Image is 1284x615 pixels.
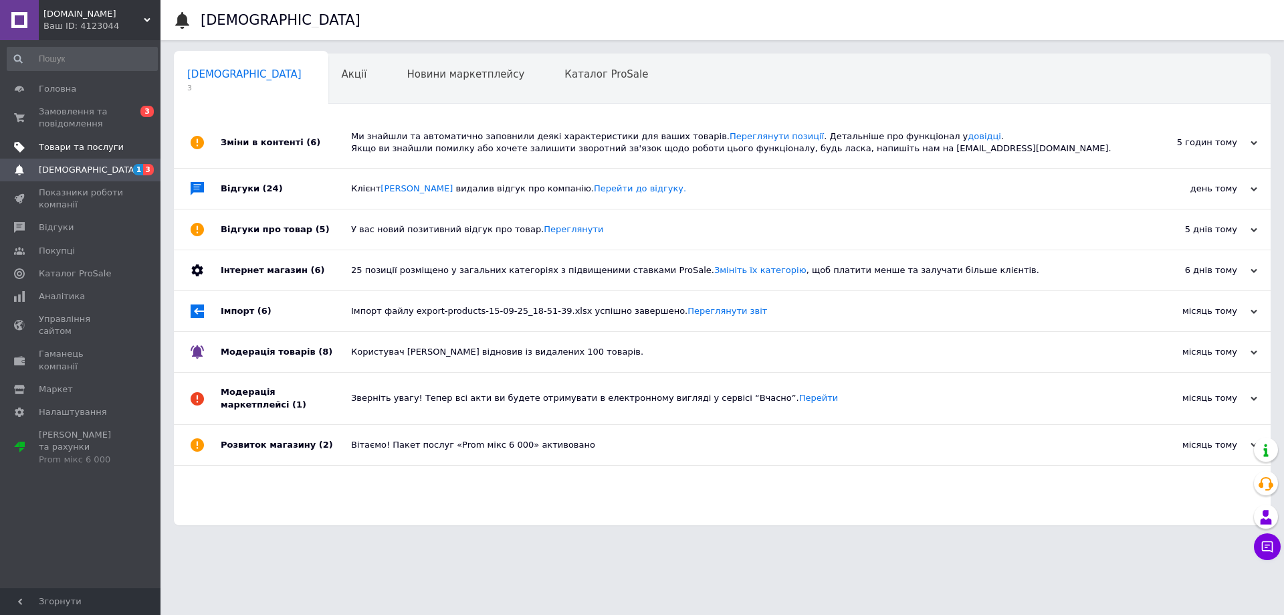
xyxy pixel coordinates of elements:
[1123,346,1257,358] div: місяць тому
[221,117,351,168] div: Зміни в контенті
[39,187,124,211] span: Показники роботи компанії
[39,83,76,95] span: Головна
[39,245,75,257] span: Покупці
[544,224,603,234] a: Переглянути
[187,68,302,80] span: [DEMOGRAPHIC_DATA]
[456,183,687,193] span: видалив відгук про компанію.
[594,183,686,193] a: Перейти до відгуку.
[319,440,333,450] span: (2)
[7,47,158,71] input: Пошук
[407,68,524,80] span: Новини маркетплейсу
[201,12,360,28] h1: [DEMOGRAPHIC_DATA]
[1123,137,1257,149] div: 5 годин тому
[39,348,124,372] span: Гаманець компанії
[381,183,453,193] a: [PERSON_NAME]
[730,131,824,141] a: Переглянути позиції
[133,164,144,175] span: 1
[351,130,1123,155] div: Ми знайшли та автоматично заповнили деякі характеристики для ваших товарів. . Детальніше про функ...
[39,290,85,302] span: Аналітика
[1123,264,1257,276] div: 6 днів тому
[221,425,351,465] div: Розвиток магазину
[187,83,302,93] span: 3
[263,183,283,193] span: (24)
[351,392,1123,404] div: Зверніть увагу! Тепер всі акти ви будете отримувати в електронному вигляді у сервісі “Вчасно”.
[316,224,330,234] span: (5)
[43,8,144,20] span: Feller.Bike
[221,209,351,250] div: Відгуки про товар
[351,305,1123,317] div: Імпорт файлу export-products-15-09-25_18-51-39.xlsx успішно завершено.
[1123,224,1257,236] div: 5 днів тому
[292,400,306,410] span: (1)
[39,383,73,396] span: Маркет
[687,306,767,316] a: Переглянути звіт
[39,454,124,466] div: Prom мікс 6 000
[1123,305,1257,317] div: місяць тому
[39,429,124,466] span: [PERSON_NAME] та рахунки
[39,406,107,418] span: Налаштування
[306,137,320,147] span: (6)
[564,68,648,80] span: Каталог ProSale
[140,106,154,117] span: 3
[257,306,272,316] span: (6)
[221,169,351,209] div: Відгуки
[968,131,1001,141] a: довідці
[714,265,807,275] a: Змініть їх категорію
[351,346,1123,358] div: Користувач [PERSON_NAME] відновив із видалених 100 товарів.
[351,224,1123,236] div: У вас новий позитивний відгук про товар.
[318,347,332,357] span: (8)
[1254,533,1281,560] button: Чат з покупцем
[221,332,351,372] div: Модерація товарів
[799,393,839,403] a: Перейти
[351,264,1123,276] div: 25 позиції розміщено у загальних категоріях з підвищеними ставками ProSale. , щоб платити менше т...
[221,250,351,290] div: Інтернет магазин
[39,313,124,337] span: Управління сайтом
[1123,439,1257,451] div: місяць тому
[43,20,160,32] div: Ваш ID: 4123044
[39,141,124,153] span: Товари та послуги
[1123,392,1257,404] div: місяць тому
[39,164,138,176] span: [DEMOGRAPHIC_DATA]
[351,183,686,193] span: Клієнт
[342,68,367,80] span: Акції
[310,265,324,275] span: (6)
[39,222,74,234] span: Відгуки
[351,439,1123,451] div: Вітаємо! Пакет послуг «Prom мікс 6 000» активовано
[39,268,111,280] span: Каталог ProSale
[39,106,124,130] span: Замовлення та повідомлення
[221,373,351,424] div: Модерація маркетплейсі
[143,164,154,175] span: 3
[221,291,351,331] div: Імпорт
[1123,183,1257,195] div: день тому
